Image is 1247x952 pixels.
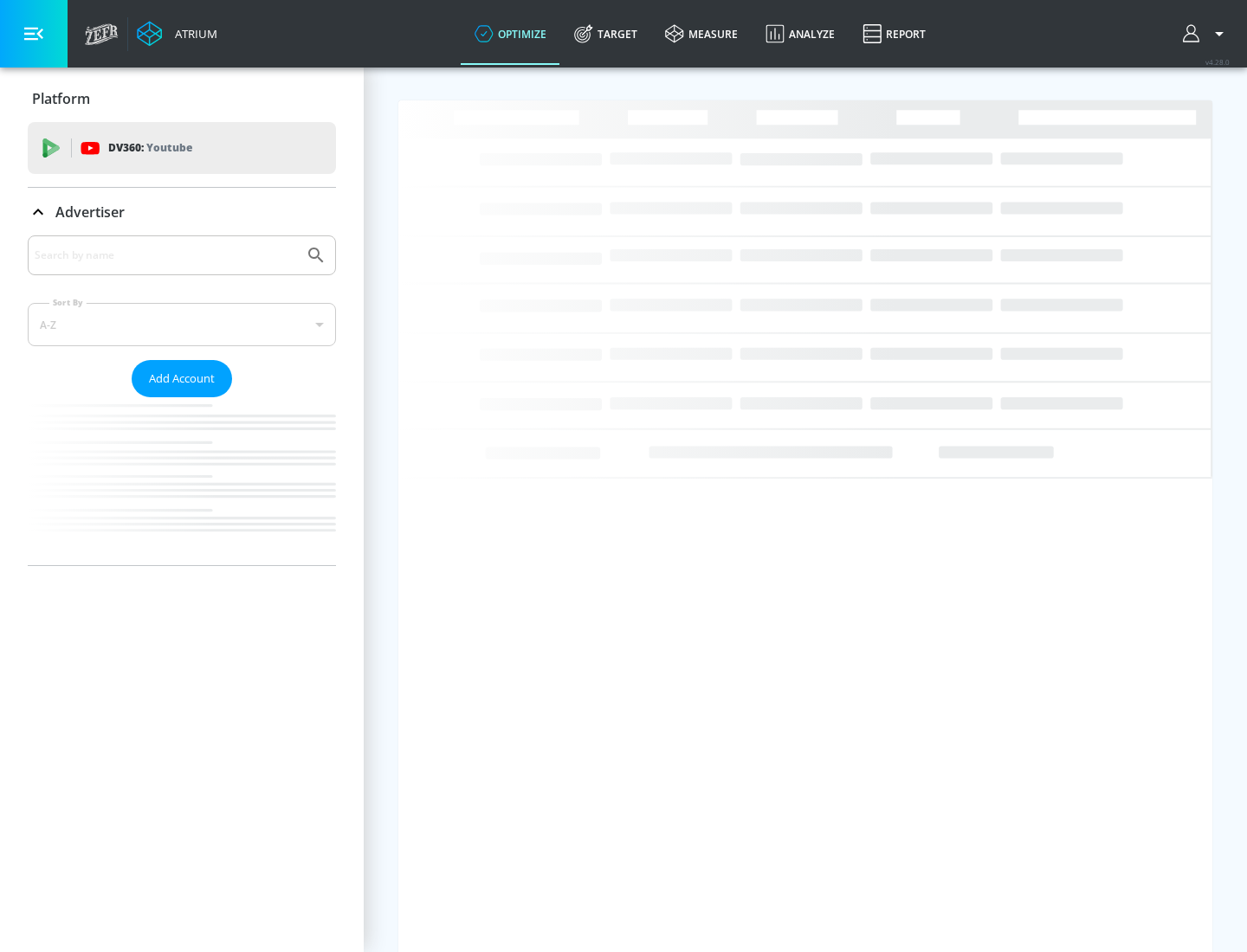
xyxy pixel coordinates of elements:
[28,303,336,346] div: A-Z
[108,138,192,158] p: DV360:
[146,138,192,157] p: Youtube
[461,3,560,65] a: optimize
[651,3,752,65] a: measure
[28,74,336,123] div: Platform
[1205,57,1230,67] span: v 4.28.0
[168,26,217,42] div: Atrium
[32,89,90,108] p: Platform
[28,188,336,236] div: Advertiser
[149,369,215,389] span: Add Account
[560,3,651,65] a: Target
[28,235,336,565] div: Advertiser
[28,397,336,565] nav: list of Advertiser
[55,203,125,222] p: Advertiser
[137,21,217,47] a: Atrium
[49,297,87,308] label: Sort By
[35,244,297,267] input: Search by name
[849,3,940,65] a: Report
[132,360,232,397] button: Add Account
[752,3,849,65] a: Analyze
[28,122,336,174] div: DV360: Youtube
